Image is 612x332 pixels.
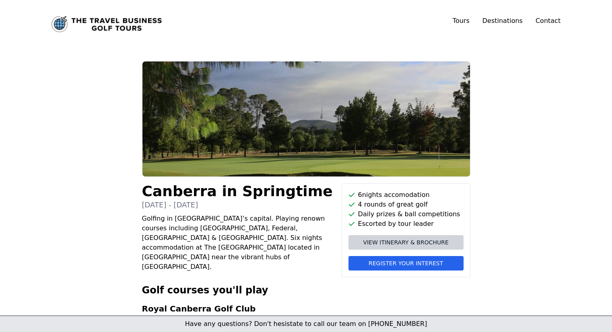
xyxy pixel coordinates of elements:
[142,199,335,211] p: [DATE] - [DATE]
[142,214,335,272] p: Golfing in [GEOGRAPHIC_DATA]’s capital. Playing renown courses including [GEOGRAPHIC_DATA], Feder...
[369,259,443,267] span: Register your interest
[348,209,464,219] li: Daily prizes & ball competitions
[142,183,335,199] h1: Canberra in Springtime
[142,303,470,314] h3: Royal Canberra Golf Club
[363,238,448,246] span: View itinerary & brochure
[52,16,162,32] a: Link to home page
[52,16,162,32] img: The Travel Business Golf Tours logo
[536,16,560,26] a: Contact
[142,284,470,297] h2: Golf courses you'll play
[348,235,464,250] a: View itinerary & brochure
[482,17,523,25] a: Destinations
[142,314,470,324] p: “This is the most beautiful course in [GEOGRAPHIC_DATA]” – [PERSON_NAME]
[453,17,470,25] a: Tours
[348,256,464,271] button: Register your interest
[348,200,464,209] li: 4 rounds of great golf
[348,219,464,229] li: Escorted by tour leader
[348,190,464,200] li: 6 nights accomodation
